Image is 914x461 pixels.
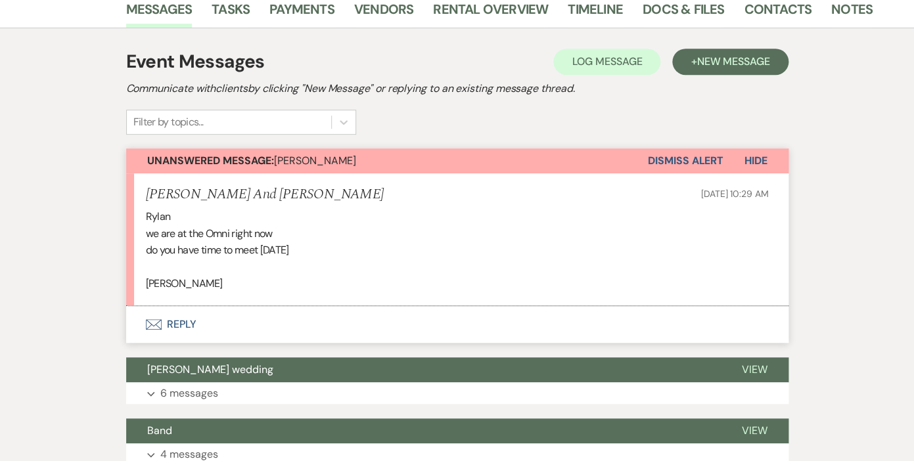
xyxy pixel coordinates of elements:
button: Unanswered Message:[PERSON_NAME] [126,148,648,173]
span: View [742,424,767,437]
p: do you have time to meet [DATE] [146,242,769,259]
span: Hide [744,154,767,167]
button: Hide [723,148,788,173]
p: Rylan [146,208,769,225]
span: Log Message [572,55,642,68]
span: Band [147,424,172,437]
h1: Event Messages [126,48,265,76]
span: [DATE] 10:29 AM [701,188,769,200]
button: [PERSON_NAME] wedding [126,357,721,382]
span: New Message [697,55,769,68]
button: View [721,418,788,443]
button: View [721,357,788,382]
button: Dismiss Alert [648,148,723,173]
span: [PERSON_NAME] wedding [147,362,273,376]
p: [PERSON_NAME] [146,275,769,292]
button: +New Message [672,49,788,75]
h2: Communicate with clients by clicking "New Message" or replying to an existing message thread. [126,81,788,97]
button: Reply [126,306,788,343]
button: Log Message [553,49,660,75]
strong: Unanswered Message: [147,154,274,167]
div: Filter by topics... [133,114,204,130]
span: View [742,362,767,376]
p: 6 messages [160,385,218,402]
p: we are at the Omni right now [146,225,769,242]
button: 6 messages [126,382,788,405]
span: [PERSON_NAME] [147,154,356,167]
button: Band [126,418,721,443]
h5: [PERSON_NAME] And [PERSON_NAME] [146,187,384,203]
